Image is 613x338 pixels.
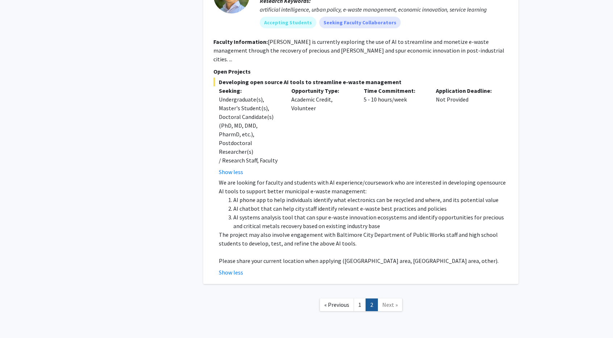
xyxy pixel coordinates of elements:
[324,301,349,308] span: « Previous
[213,78,508,86] span: Developing open source AI tools to streamline e-waste management
[436,86,497,95] p: Application Deadline:
[219,95,280,165] div: Undergraduate(s), Master's Student(s), Doctoral Candidate(s) (PhD, MD, DMD, PharmD, etc.), Postdo...
[319,17,401,28] mat-chip: Seeking Faculty Collaborators
[233,204,508,213] li: AI chatbot that can help city staff identify relevant e-waste best practices and policies
[260,5,508,14] div: artificial intelligence, urban policy, e-waste management, economic innovation, service learning
[213,67,508,76] p: Open Projects
[320,298,354,311] a: Previous
[203,291,518,321] nav: Page navigation
[358,86,431,176] div: 5 - 10 hours/week
[219,178,508,195] p: We are looking for faculty and students with AI experience/coursework who are interested in devel...
[291,86,353,95] p: Opportunity Type:
[430,86,503,176] div: Not Provided
[366,298,378,311] a: 2
[219,256,508,265] p: Please share your current location when applying ([GEOGRAPHIC_DATA] area, [GEOGRAPHIC_DATA] area,...
[213,38,268,45] b: Faculty Information:
[5,305,31,333] iframe: Chat
[260,17,316,28] mat-chip: Accepting Students
[233,213,508,230] li: AI systems analysis tool that can spur e-waste innovation ecosystems and identify opportunities f...
[233,195,508,204] li: AI phone app to help individuals identify what electronics can be recycled and where, and its pot...
[354,298,366,311] a: 1
[219,268,243,277] button: Show less
[219,230,508,248] p: The project may also involve engagement with Baltimore City Department of Public Works staff and ...
[213,38,504,63] fg-read-more: [PERSON_NAME] is currently exploring the use of AI to streamline and monetize e-waste management ...
[219,168,243,176] button: Show less
[378,298,403,311] a: Next Page
[364,86,425,95] p: Time Commitment:
[219,86,280,95] p: Seeking:
[286,86,358,176] div: Academic Credit, Volunteer
[382,301,398,308] span: Next »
